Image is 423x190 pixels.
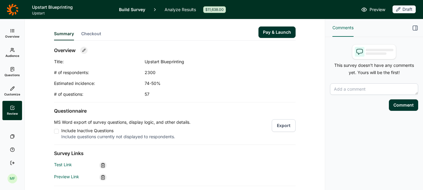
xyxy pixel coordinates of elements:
[145,59,265,65] div: Upstart Blueprinting
[145,80,265,86] div: 74-50%
[145,91,265,97] div: 57
[32,11,112,16] span: Upstart
[54,119,191,125] p: MS Word export of survey questions, display logic, and other details.
[2,101,22,120] a: Review
[54,150,296,157] h2: Survey Links
[393,5,416,14] button: Draft
[54,91,145,97] div: # of questions:
[330,62,418,76] p: This survey doesn't have any comments yet. Yours will be the first!
[5,54,19,58] span: Audience
[99,174,107,181] div: Copy link
[54,162,72,167] a: Test Link
[8,174,17,183] div: MF
[370,6,385,13] span: Preview
[5,73,20,77] span: Questions
[61,128,191,134] div: Include Inactive Questions
[81,31,101,37] span: Checkout
[7,111,18,116] span: Review
[32,4,112,11] h1: Upstart Blueprinting
[54,31,74,40] button: Summary
[54,59,145,65] div: Title:
[2,24,22,43] a: Overview
[2,82,22,101] a: Customize
[54,47,75,54] h2: Overview
[54,107,296,114] h2: Questionnaire
[5,34,19,39] span: Overview
[332,19,354,37] button: Comments
[2,43,22,62] a: Audience
[389,99,418,111] button: Comment
[54,80,145,86] div: Estimated incidence:
[54,174,79,179] a: Preview Link
[145,70,265,76] div: 2300
[2,62,22,82] a: Questions
[332,24,354,31] span: Comments
[203,6,226,13] div: $11,638.00
[61,134,191,140] div: Include questions currently not displayed to respondents.
[54,70,145,76] div: # of respondents:
[4,92,20,96] span: Customize
[361,6,385,13] a: Preview
[272,119,296,132] button: Export
[393,5,416,13] div: Draft
[99,162,107,169] div: Copy link
[258,26,296,38] button: Pay & Launch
